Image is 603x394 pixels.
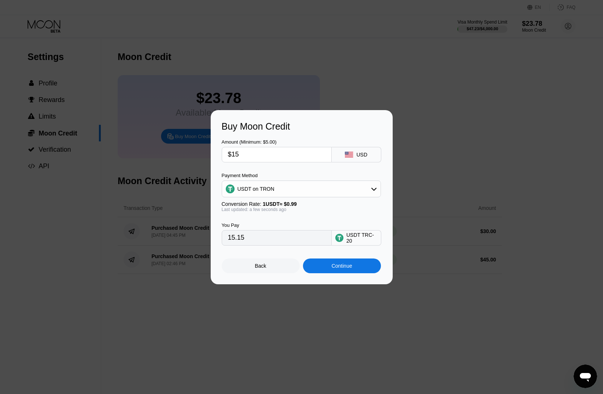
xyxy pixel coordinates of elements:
div: Continue [303,258,381,273]
iframe: Кнопка запуска окна обмена сообщениями [574,365,597,388]
div: Back [255,263,266,269]
div: USD [356,152,367,158]
div: Payment Method [222,173,381,178]
div: Conversion Rate: [222,201,381,207]
div: Continue [332,263,352,269]
div: Back [222,258,300,273]
div: USDT on TRON [238,186,275,192]
div: Amount (Minimum: $5.00) [222,139,332,145]
div: You Pay [222,222,332,228]
div: USDT TRC-20 [346,232,377,244]
div: Last updated: a few seconds ago [222,207,381,212]
span: 1 USDT ≈ $0.99 [263,201,297,207]
div: USDT on TRON [222,182,381,196]
input: $0.00 [228,147,325,162]
div: Buy Moon Credit [222,121,382,132]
